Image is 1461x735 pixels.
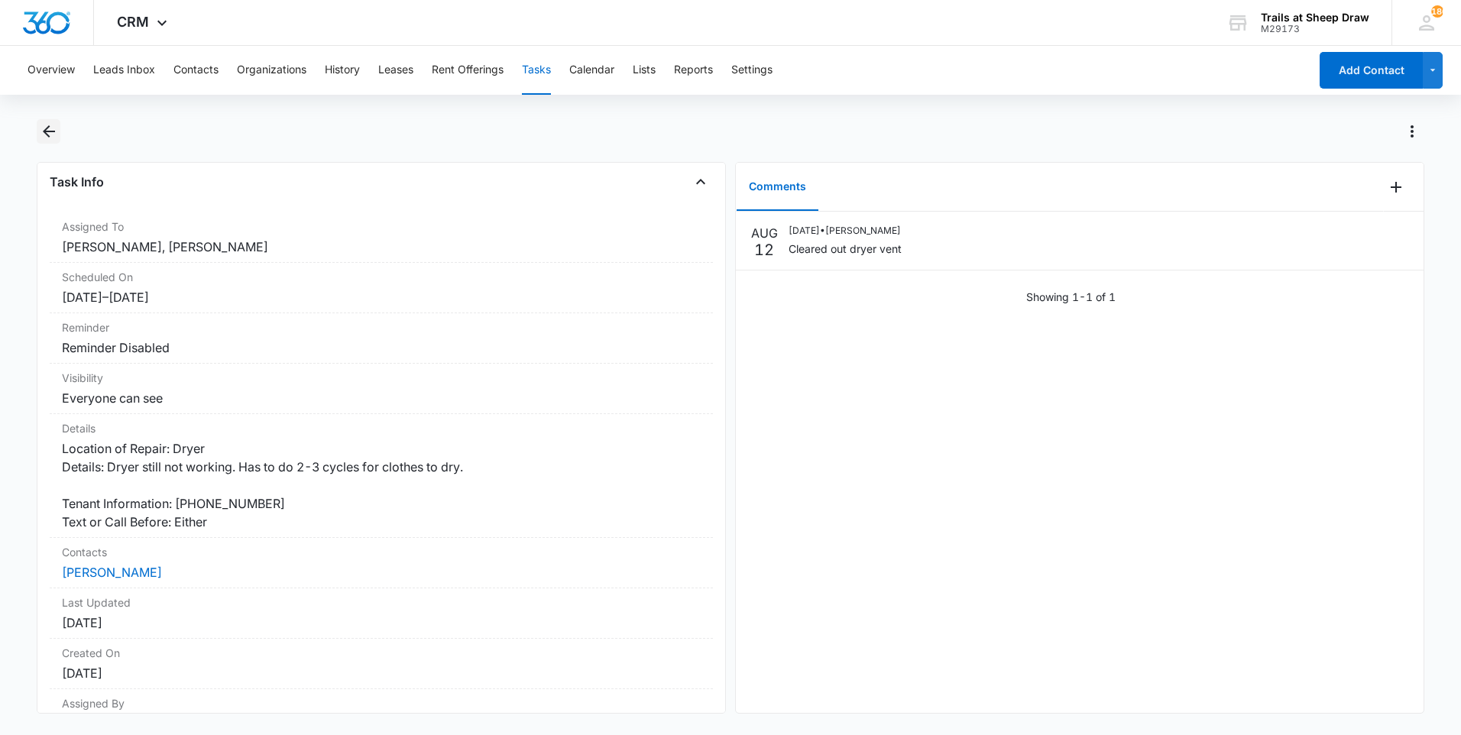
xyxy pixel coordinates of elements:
button: History [325,46,360,95]
dt: Scheduled On [62,269,701,285]
dd: Reminder Disabled [62,338,701,357]
p: Cleared out dryer vent [789,241,902,257]
dt: Contacts [62,544,701,560]
dd: [PERSON_NAME], [PERSON_NAME] [62,238,701,256]
p: AUG [751,224,778,242]
dd: [DATE] [62,614,701,632]
dd: [DATE] [62,664,701,682]
div: Scheduled On[DATE]–[DATE] [50,263,713,313]
dt: Assigned To [62,219,701,235]
button: Leads Inbox [93,46,155,95]
dt: Details [62,420,701,436]
button: Lists [633,46,656,95]
button: Actions [1400,119,1424,144]
div: Assigned To[PERSON_NAME], [PERSON_NAME] [50,212,713,263]
p: Showing 1-1 of 1 [1026,289,1116,305]
div: notifications count [1431,5,1443,18]
div: ReminderReminder Disabled [50,313,713,364]
p: [DATE] • [PERSON_NAME] [789,224,902,238]
dt: Assigned By [62,695,701,711]
dd: Everyone can see [62,389,701,407]
h4: Task Info [50,173,104,191]
button: Contacts [173,46,219,95]
div: account name [1261,11,1369,24]
button: Add Comment [1384,175,1408,199]
div: VisibilityEveryone can see [50,364,713,414]
div: Last Updated[DATE] [50,588,713,639]
dt: Created On [62,645,701,661]
button: Tasks [522,46,551,95]
div: Created On[DATE] [50,639,713,689]
button: Organizations [237,46,306,95]
button: Back [37,119,60,144]
a: [PERSON_NAME] [62,565,162,580]
dt: Reminder [62,319,701,335]
button: Leases [378,46,413,95]
button: Comments [737,164,818,211]
dt: Last Updated [62,594,701,610]
span: 186 [1431,5,1443,18]
button: Close [688,170,713,194]
button: Settings [731,46,773,95]
dd: [DATE] – [DATE] [62,288,701,306]
dt: Visibility [62,370,701,386]
p: 12 [754,242,774,257]
span: CRM [117,14,149,30]
button: Calendar [569,46,614,95]
div: account id [1261,24,1369,34]
div: Contacts[PERSON_NAME] [50,538,713,588]
div: DetailsLocation of Repair: Dryer Details: Dryer still not working. Has to do 2-3 cycles for cloth... [50,414,713,538]
button: Rent Offerings [432,46,504,95]
button: Overview [28,46,75,95]
button: Add Contact [1320,52,1423,89]
button: Reports [674,46,713,95]
dd: Location of Repair: Dryer Details: Dryer still not working. Has to do 2-3 cycles for clothes to d... [62,439,701,531]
